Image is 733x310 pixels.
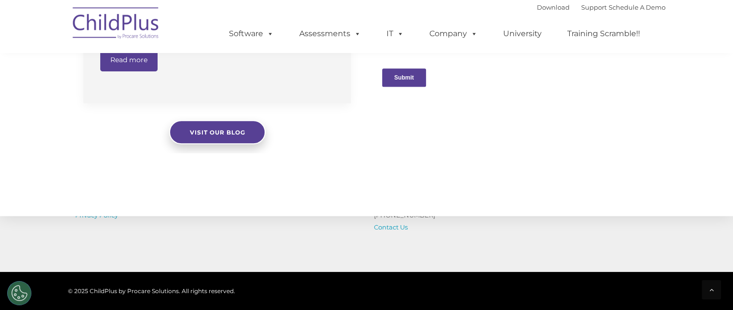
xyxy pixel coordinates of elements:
span: Visit our blog [189,129,245,136]
a: Read more [100,48,158,71]
a: Schedule A Demo [609,3,666,11]
a: IT [377,24,413,43]
span: Phone number [134,103,175,110]
img: ChildPlus by Procare Solutions [68,0,164,49]
a: Assessments [290,24,371,43]
span: © 2025 ChildPlus by Procare Solutions. All rights reserved. [68,287,235,295]
a: Contact Us [374,223,408,231]
font: | [537,3,666,11]
a: Training Scramble!! [558,24,650,43]
a: Support [581,3,607,11]
a: Software [219,24,283,43]
a: Visit our blog [169,120,266,144]
span: Last name [134,64,163,71]
button: Cookies Settings [7,281,31,305]
a: Company [420,24,487,43]
a: Download [537,3,570,11]
a: University [493,24,551,43]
